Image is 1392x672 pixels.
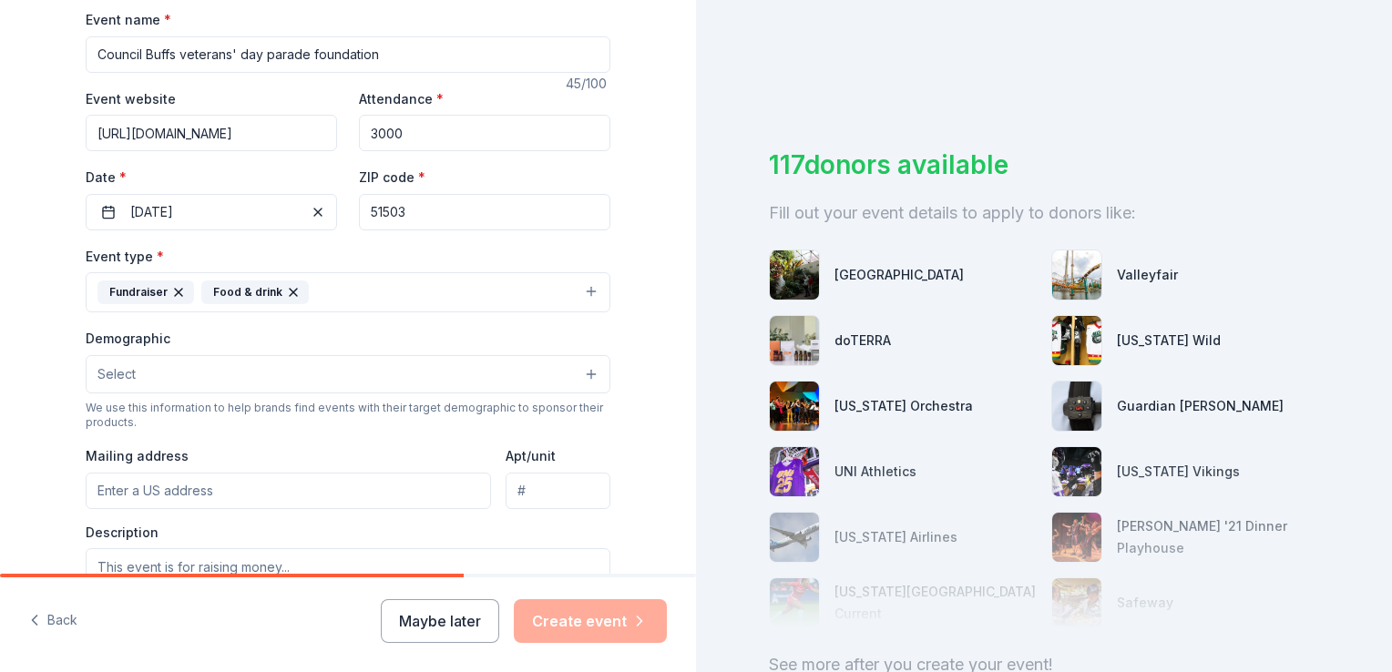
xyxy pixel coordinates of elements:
label: Mailing address [86,447,189,465]
div: [US_STATE] Wild [1117,330,1221,351]
label: ZIP code [359,168,425,187]
div: Fundraiser [97,280,194,304]
div: We use this information to help brands find events with their target demographic to sponsor their... [86,401,610,430]
div: [US_STATE] Orchestra [834,395,973,417]
input: Enter a US address [86,473,491,509]
img: photo for Iowa Wild [1052,316,1101,365]
button: Back [29,602,77,640]
div: 45 /100 [566,73,610,95]
label: Event name [86,11,171,29]
input: https://www... [86,115,337,151]
label: Date [86,168,337,187]
div: Guardian [PERSON_NAME] [1117,395,1284,417]
input: Spring Fundraiser [86,36,610,73]
div: Fill out your event details to apply to donors like: [769,199,1319,228]
label: Description [86,524,159,542]
span: Select [97,363,136,385]
div: Food & drink [201,280,309,304]
input: 12345 (U.S. only) [359,194,610,230]
img: photo for doTERRA [770,316,819,365]
input: 20 [359,115,610,151]
input: # [506,473,610,509]
button: [DATE] [86,194,337,230]
div: [GEOGRAPHIC_DATA] [834,264,964,286]
label: Apt/unit [506,447,556,465]
div: Valleyfair [1117,264,1178,286]
label: Event website [86,90,176,108]
button: Select [86,355,610,393]
img: photo for Minnesota Orchestra [770,382,819,431]
button: FundraiserFood & drink [86,272,610,312]
label: Event type [86,248,164,266]
label: Demographic [86,330,170,348]
img: photo for Valleyfair [1052,250,1101,300]
img: photo for Guardian Angel Device [1052,382,1101,431]
div: doTERRA [834,330,891,351]
div: 117 donors available [769,146,1319,184]
img: photo for Greater Des Moines Botanical Gardens [770,250,819,300]
label: Attendance [359,90,444,108]
button: Maybe later [381,599,499,643]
